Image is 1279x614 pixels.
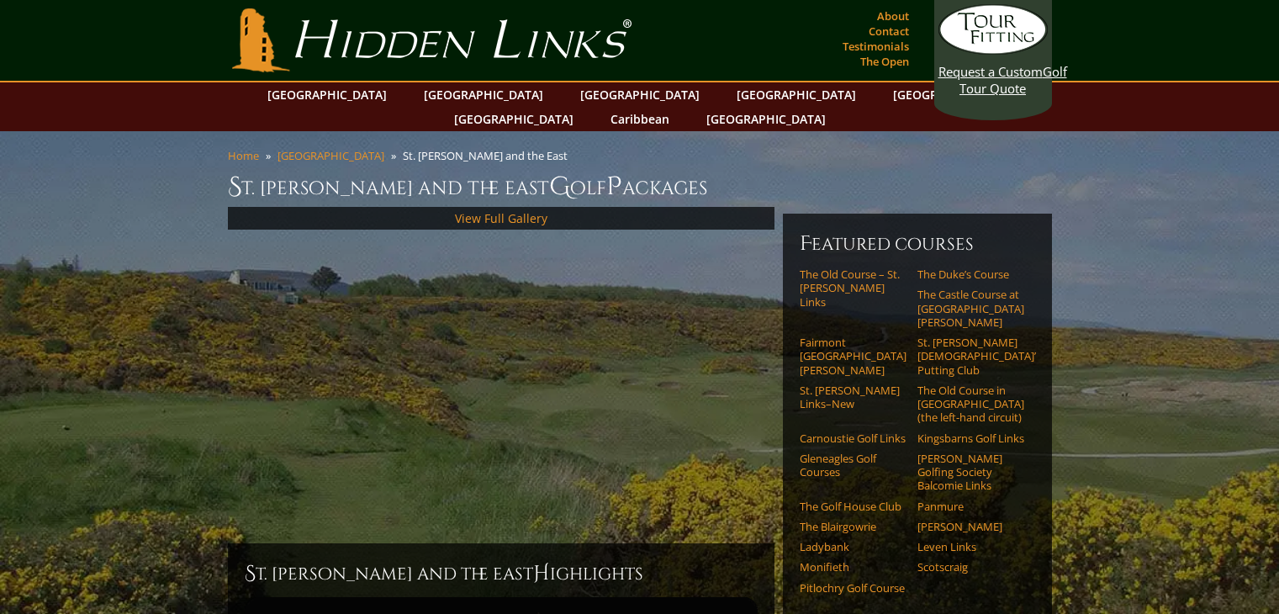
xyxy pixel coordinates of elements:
a: [PERSON_NAME] Golfing Society Balcomie Links [917,452,1024,493]
h1: St. [PERSON_NAME] and the East olf ackages [228,170,1052,204]
a: Carnoustie Golf Links [800,431,906,445]
a: [GEOGRAPHIC_DATA] [728,82,864,107]
h6: Featured Courses [800,230,1035,257]
a: [PERSON_NAME] [917,520,1024,533]
span: P [606,170,622,204]
a: Monifieth [800,560,906,574]
a: Ladybank [800,540,906,553]
a: [GEOGRAPHIC_DATA] [446,107,582,131]
a: Testimonials [838,34,913,58]
a: Fairmont [GEOGRAPHIC_DATA][PERSON_NAME] [800,336,906,377]
a: St. [PERSON_NAME] [DEMOGRAPHIC_DATA]’ Putting Club [917,336,1024,377]
span: G [549,170,570,204]
a: [GEOGRAPHIC_DATA] [277,148,384,163]
a: The Castle Course at [GEOGRAPHIC_DATA][PERSON_NAME] [917,288,1024,329]
span: H [533,560,550,587]
a: The Old Course – St. [PERSON_NAME] Links [800,267,906,309]
a: The Old Course in [GEOGRAPHIC_DATA] (the left-hand circuit) [917,384,1024,425]
a: Pitlochry Golf Course [800,581,906,595]
a: The Blairgowrie [800,520,906,533]
a: Scotscraig [917,560,1024,574]
a: The Golf House Club [800,500,906,513]
a: Leven Links [917,540,1024,553]
a: Panmure [917,500,1024,513]
a: [GEOGRAPHIC_DATA] [572,82,708,107]
a: [GEOGRAPHIC_DATA] [885,82,1021,107]
a: [GEOGRAPHIC_DATA] [415,82,552,107]
a: Request a CustomGolf Tour Quote [938,4,1048,97]
a: The Open [856,50,913,73]
a: St. [PERSON_NAME] Links–New [800,384,906,411]
li: St. [PERSON_NAME] and the East [403,148,574,163]
a: Contact [864,19,913,43]
a: The Duke’s Course [917,267,1024,281]
span: Request a Custom [938,63,1043,80]
a: [GEOGRAPHIC_DATA] [698,107,834,131]
a: [GEOGRAPHIC_DATA] [259,82,395,107]
a: View Full Gallery [455,210,547,226]
a: Kingsbarns Golf Links [917,431,1024,445]
a: Caribbean [602,107,678,131]
a: Home [228,148,259,163]
a: About [873,4,913,28]
a: Gleneagles Golf Courses [800,452,906,479]
h2: St. [PERSON_NAME] and the East ighlights [245,560,758,587]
